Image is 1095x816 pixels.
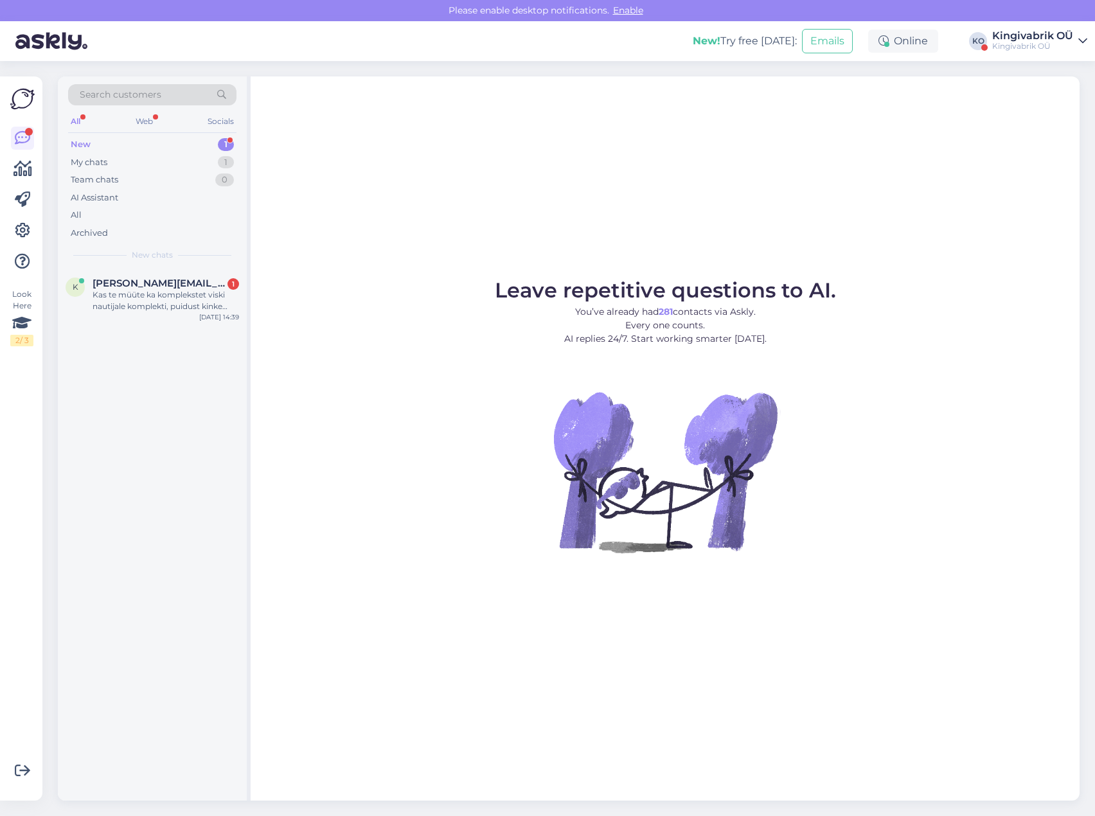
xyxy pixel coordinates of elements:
div: AI Assistant [71,191,118,204]
div: 1 [218,156,234,169]
b: New! [693,35,720,47]
span: karl_kandroo@hotmail.com [93,278,226,289]
div: 1 [227,278,239,290]
div: Archived [71,227,108,240]
img: No Chat active [549,356,781,587]
div: Team chats [71,173,118,186]
span: New chats [132,249,173,261]
div: Look Here [10,288,33,346]
p: You’ve already had contacts via Askly. Every one counts. AI replies 24/7. Start working smarter [... [495,305,836,346]
div: Web [133,113,156,130]
div: Online [868,30,938,53]
div: 1 [218,138,234,151]
button: Emails [802,29,853,53]
div: 2 / 3 [10,335,33,346]
div: New [71,138,91,151]
div: [DATE] 14:39 [199,312,239,322]
a: Kingivabrik OÜKingivabrik OÜ [992,31,1087,51]
span: Enable [609,4,647,16]
div: Try free [DATE]: [693,33,797,49]
div: Socials [205,113,236,130]
b: 281 [659,306,673,317]
span: k [73,282,78,292]
img: Askly Logo [10,87,35,111]
div: Kingivabrik OÜ [992,41,1073,51]
div: My chats [71,156,107,169]
div: KO [969,32,987,50]
div: 0 [215,173,234,186]
span: Search customers [80,88,161,102]
div: All [71,209,82,222]
div: Kas te müüte ka komplekstet viski nautijale komplekti, puidust kinke karpi kus sees võiks mahtuda... [93,289,239,312]
span: Leave repetitive questions to AI. [495,278,836,303]
div: Kingivabrik OÜ [992,31,1073,41]
div: All [68,113,83,130]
